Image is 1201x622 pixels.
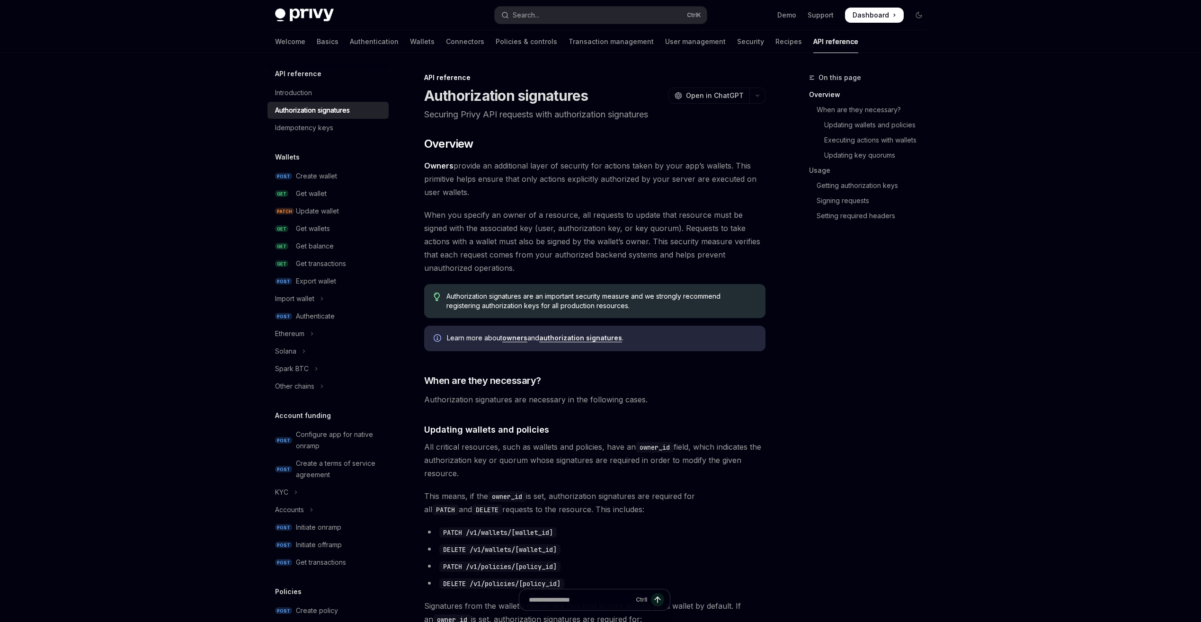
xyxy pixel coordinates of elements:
a: Updating wallets and policies [809,117,934,133]
span: Authorization signatures are an important security measure and we strongly recommend registering ... [446,292,756,311]
a: GETGet wallets [267,220,389,237]
div: Create policy [296,605,338,616]
code: owner_id [488,491,526,502]
a: Authentication [350,30,399,53]
a: Idempotency keys [267,119,389,136]
a: POSTInitiate offramp [267,536,389,553]
button: Toggle Ethereum section [267,325,389,342]
a: Introduction [267,84,389,101]
button: Toggle dark mode [911,8,926,23]
span: POST [275,278,292,285]
div: Spark BTC [275,363,309,374]
div: Get wallets [296,223,330,234]
span: When are they necessary? [424,374,541,387]
span: Learn more about and . [447,333,756,343]
span: provide an additional layer of security for actions taken by your app’s wallets. This primitive h... [424,159,765,199]
div: Search... [513,9,539,21]
span: POST [275,542,292,549]
a: User management [665,30,726,53]
a: When are they necessary? [809,102,934,117]
a: Welcome [275,30,305,53]
span: Updating wallets and policies [424,423,549,436]
span: POST [275,607,292,614]
div: Accounts [275,504,304,515]
button: Toggle Other chains section [267,378,389,395]
h5: Policies [275,586,302,597]
a: GETGet transactions [267,255,389,272]
button: Toggle Import wallet section [267,290,389,307]
span: Ctrl K [687,11,701,19]
button: Toggle Accounts section [267,501,389,518]
a: owners [502,334,527,342]
div: Import wallet [275,293,314,304]
a: PATCHUpdate wallet [267,203,389,220]
div: Export wallet [296,275,336,287]
button: Toggle Solana section [267,343,389,360]
div: Create wallet [296,170,337,182]
code: PATCH [432,505,459,515]
a: POSTInitiate onramp [267,519,389,536]
span: On this page [818,72,861,83]
a: POSTAuthenticate [267,308,389,325]
div: Initiate offramp [296,539,342,551]
span: POST [275,437,292,444]
div: Solana [275,346,296,357]
div: Update wallet [296,205,339,217]
span: This means, if the is set, authorization signatures are required for all and requests to the reso... [424,489,765,516]
span: GET [275,260,288,267]
a: Policies & controls [496,30,557,53]
span: Dashboard [853,10,889,20]
svg: Tip [434,293,440,301]
button: Open search [495,7,707,24]
a: POSTExport wallet [267,273,389,290]
a: Authorization signatures [267,102,389,119]
a: Owners [424,161,454,171]
h5: API reference [275,68,321,80]
img: dark logo [275,9,334,22]
div: Introduction [275,87,312,98]
span: POST [275,173,292,180]
div: Create a terms of service agreement [296,458,383,480]
div: API reference [424,73,765,82]
div: Get wallet [296,188,327,199]
a: Wallets [410,30,435,53]
span: POST [275,559,292,566]
div: Other chains [275,381,314,392]
span: When you specify an owner of a resource, all requests to update that resource must be signed with... [424,208,765,275]
a: GETGet balance [267,238,389,255]
div: KYC [275,487,288,498]
span: GET [275,243,288,250]
a: authorization signatures [539,334,622,342]
a: Setting required headers [809,208,934,223]
a: Overview [809,87,934,102]
a: POSTConfigure app for native onramp [267,426,389,454]
span: POST [275,466,292,473]
span: Overview [424,136,473,151]
div: Authorization signatures [275,105,350,116]
span: GET [275,225,288,232]
button: Open in ChatGPT [668,88,749,104]
a: Support [808,10,834,20]
a: Executing actions with wallets [809,133,934,148]
code: PATCH /v1/policies/[policy_id] [439,561,560,572]
code: PATCH /v1/wallets/[wallet_id] [439,527,557,538]
h5: Account funding [275,410,331,421]
a: API reference [813,30,858,53]
svg: Info [434,334,443,344]
p: Securing Privy API requests with authorization signatures [424,108,765,121]
div: Ethereum [275,328,304,339]
button: Toggle Spark BTC section [267,360,389,377]
span: GET [275,190,288,197]
a: Demo [777,10,796,20]
div: Authenticate [296,311,335,322]
a: Getting authorization keys [809,178,934,193]
div: Get balance [296,240,334,252]
span: All critical resources, such as wallets and policies, have an field, which indicates the authoriz... [424,440,765,480]
button: Toggle KYC section [267,484,389,501]
a: Dashboard [845,8,904,23]
code: DELETE [472,505,502,515]
span: POST [275,313,292,320]
a: Usage [809,163,934,178]
span: Authorization signatures are necessary in the following cases. [424,393,765,406]
a: Recipes [775,30,802,53]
